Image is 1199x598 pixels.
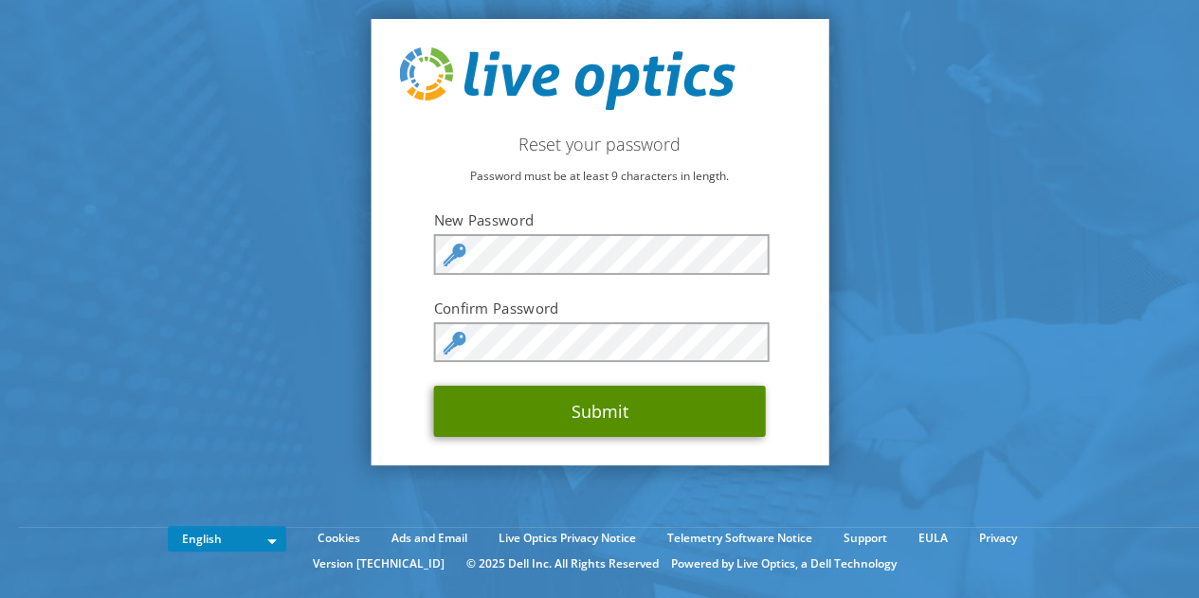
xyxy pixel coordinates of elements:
a: Cookies [303,528,374,549]
button: Submit [434,386,766,437]
li: © 2025 Dell Inc. All Rights Reserved [457,553,668,574]
a: Ads and Email [377,528,481,549]
label: New Password [434,210,766,229]
a: EULA [904,528,962,549]
a: Privacy [965,528,1031,549]
a: Live Optics Privacy Notice [484,528,650,549]
label: Confirm Password [434,299,766,317]
p: Password must be at least 9 characters in length. [399,166,800,187]
a: Telemetry Software Notice [653,528,827,549]
li: Version [TECHNICAL_ID] [303,553,454,574]
img: live_optics_svg.svg [399,47,735,110]
h2: Reset your password [399,134,800,154]
li: Powered by Live Optics, a Dell Technology [671,553,897,574]
a: Support [829,528,901,549]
